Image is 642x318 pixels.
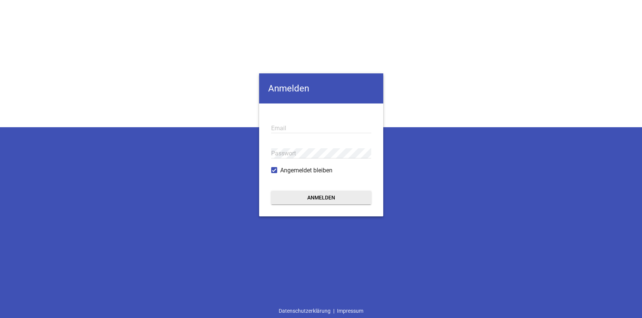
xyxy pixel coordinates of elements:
div: | [276,304,366,318]
a: Impressum [334,304,366,318]
a: Datenschutzerklärung [276,304,333,318]
button: Anmelden [271,191,371,204]
h4: Anmelden [259,73,383,103]
span: Angemeldet bleiben [280,166,332,175]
